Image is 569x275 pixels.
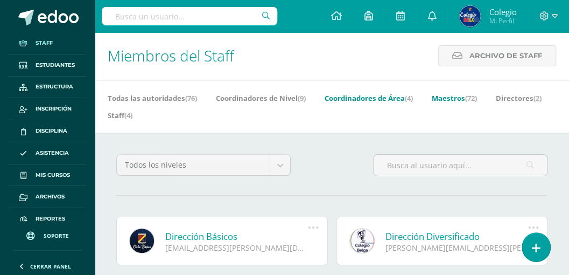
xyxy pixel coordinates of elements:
span: (76) [185,93,197,103]
a: Archivo de Staff [438,45,556,66]
a: Dirección Básicos [165,230,308,243]
a: Coordinadores de Área(4) [325,90,413,107]
a: Todos los niveles [117,155,290,175]
div: [EMAIL_ADDRESS][PERSON_NAME][DOMAIN_NAME] [165,243,308,253]
a: Maestros(72) [432,90,477,107]
a: Dirección Diversificado [385,230,529,243]
a: Coordinadores de Nivel(9) [216,90,306,107]
span: Cerrar panel [30,263,71,270]
span: Disciplina [36,127,67,135]
a: Estructura [9,77,86,99]
a: Disciplina [9,120,86,142]
a: Inscripción [9,98,86,120]
input: Busca un usuario... [102,7,277,25]
span: Archivos [36,192,65,201]
span: Staff [36,39,53,47]
span: Inscripción [36,105,72,113]
span: Reportes [36,215,65,223]
span: (9) [298,93,306,103]
a: Mis cursos [9,164,86,187]
span: Estudiantes [36,61,75,70]
a: Todas las autoridades(76) [108,90,197,107]
a: Staff [9,32,86,54]
span: Todos los niveles [125,155,262,175]
a: Archivos [9,186,86,208]
span: Colegio [489,6,516,17]
a: Soporte [13,221,82,247]
span: Soporte [44,232,69,239]
span: Mi Perfil [489,16,516,25]
div: [PERSON_NAME][EMAIL_ADDRESS][PERSON_NAME][DOMAIN_NAME] [385,243,529,253]
a: Directores(2) [496,90,542,107]
span: Miembros del Staff [108,45,234,66]
span: Archivo de Staff [469,46,542,66]
a: Estudiantes [9,54,86,77]
input: Busca al usuario aquí... [374,155,547,176]
span: (4) [124,111,132,120]
span: Asistencia [36,149,69,157]
span: (2) [533,93,542,103]
a: Asistencia [9,142,86,164]
img: c600e396c05fc968532ff46e374ede2f.png [459,5,481,27]
span: Estructura [36,82,73,91]
a: Staff(4) [108,107,132,124]
a: Reportes [9,208,86,230]
span: (72) [465,93,477,103]
span: (4) [405,93,413,103]
span: Mis cursos [36,171,70,180]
